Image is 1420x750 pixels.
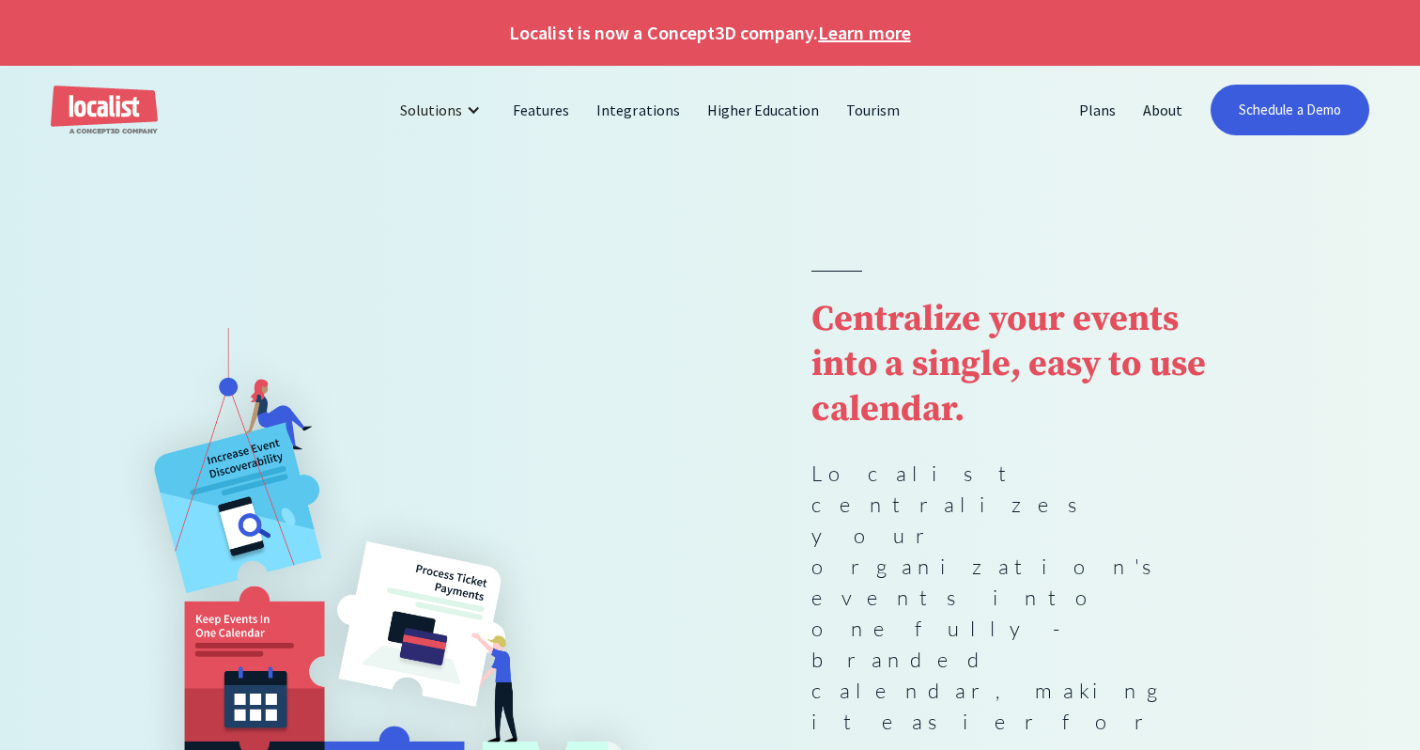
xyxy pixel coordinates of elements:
strong: Centralize your events into a single, easy to use calendar. [811,297,1206,432]
a: Learn more [818,19,910,47]
a: Higher Education [694,87,834,133]
a: Features [500,87,583,133]
a: Tourism [833,87,914,133]
div: Solutions [400,99,462,121]
a: Plans [1066,87,1130,133]
a: About [1130,87,1196,133]
div: Solutions [386,87,500,133]
a: Schedule a Demo [1211,85,1369,135]
a: home [51,86,158,135]
a: Integrations [583,87,693,133]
